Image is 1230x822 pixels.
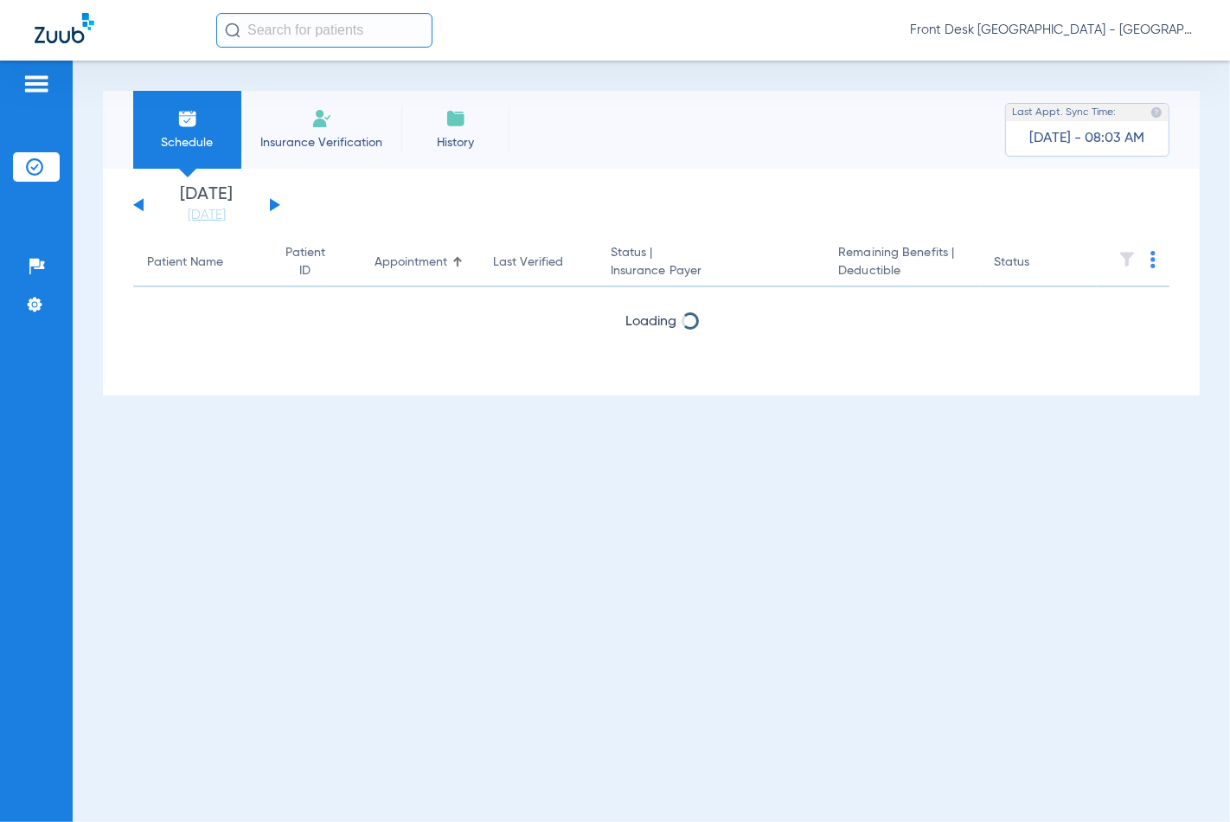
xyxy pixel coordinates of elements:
[414,134,496,151] span: History
[155,207,259,224] a: [DATE]
[146,134,228,151] span: Schedule
[1012,104,1116,121] span: Last Appt. Sync Time:
[22,74,50,94] img: hamburger-icon
[1030,130,1145,147] span: [DATE] - 08:03 AM
[311,108,332,129] img: Manual Insurance Verification
[1150,106,1163,119] img: last sync help info
[1144,739,1230,822] iframe: Chat Widget
[225,22,240,38] img: Search Icon
[279,244,330,280] div: Patient ID
[597,239,825,287] th: Status |
[147,254,252,272] div: Patient Name
[155,186,259,224] li: [DATE]
[980,239,1097,287] th: Status
[910,22,1195,39] span: Front Desk [GEOGRAPHIC_DATA] - [GEOGRAPHIC_DATA] | My Community Dental Centers
[445,108,466,129] img: History
[177,108,198,129] img: Schedule
[375,254,447,272] div: Appointment
[493,254,563,272] div: Last Verified
[216,13,432,48] input: Search for patients
[147,254,223,272] div: Patient Name
[626,315,677,329] span: Loading
[254,134,388,151] span: Insurance Verification
[1150,251,1156,268] img: group-dot-blue.svg
[838,262,966,280] span: Deductible
[611,262,811,280] span: Insurance Payer
[824,239,980,287] th: Remaining Benefits |
[375,254,465,272] div: Appointment
[35,13,94,43] img: Zuub Logo
[493,254,583,272] div: Last Verified
[279,244,346,280] div: Patient ID
[1118,251,1136,268] img: filter.svg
